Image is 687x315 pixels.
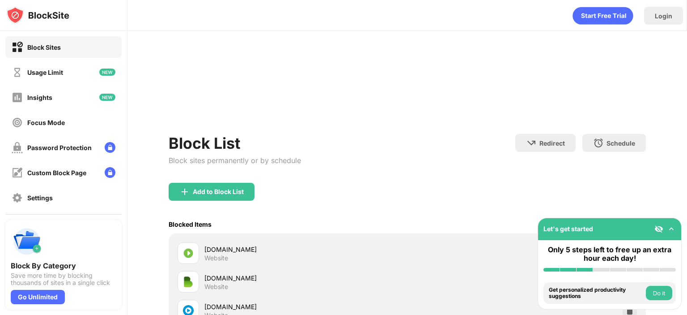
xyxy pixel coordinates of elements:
[204,273,407,283] div: [DOMAIN_NAME]
[105,167,115,178] img: lock-menu.svg
[169,56,646,123] iframe: Banner
[204,254,228,262] div: Website
[572,7,633,25] div: animation
[27,119,65,126] div: Focus Mode
[549,287,644,300] div: Get personalized productivity suggestions
[539,139,565,147] div: Redirect
[646,286,672,300] button: Do it
[204,245,407,254] div: [DOMAIN_NAME]
[169,220,212,228] div: Blocked Items
[12,92,23,103] img: insights-off.svg
[667,224,676,233] img: omni-setup-toggle.svg
[11,225,43,258] img: push-categories.svg
[655,12,672,20] div: Login
[12,192,23,203] img: settings-off.svg
[27,194,53,202] div: Settings
[654,224,663,233] img: eye-not-visible.svg
[169,156,301,165] div: Block sites permanently or by schedule
[6,6,69,24] img: logo-blocksite.svg
[12,167,23,178] img: customize-block-page-off.svg
[27,43,61,51] div: Block Sites
[105,142,115,153] img: lock-menu.svg
[99,94,115,101] img: new-icon.svg
[183,248,194,259] img: favicons
[11,272,116,286] div: Save more time by blocking thousands of sites in a single click
[12,42,23,53] img: block-on.svg
[12,67,23,78] img: time-usage-off.svg
[543,246,676,263] div: Only 5 steps left to free up an extra hour each day!
[193,188,244,195] div: Add to Block List
[27,144,92,151] div: Password Protection
[27,169,86,177] div: Custom Block Page
[11,290,65,304] div: Go Unlimited
[27,94,52,101] div: Insights
[606,139,635,147] div: Schedule
[12,117,23,128] img: focus-off.svg
[183,276,194,287] img: favicons
[12,142,23,153] img: password-protection-off.svg
[543,225,593,233] div: Let's get started
[27,69,63,76] div: Usage Limit
[11,261,116,270] div: Block By Category
[99,69,115,76] img: new-icon.svg
[169,134,301,152] div: Block List
[204,302,407,311] div: [DOMAIN_NAME]
[204,283,228,291] div: Website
